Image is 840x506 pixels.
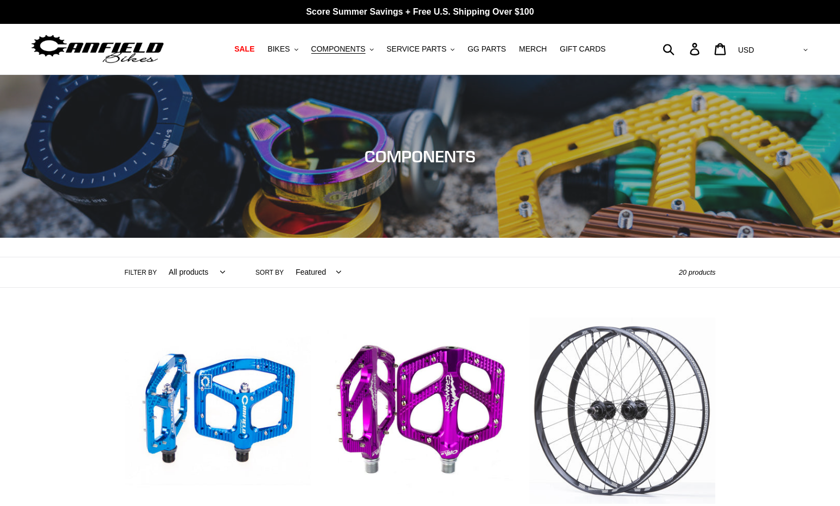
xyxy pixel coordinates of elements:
[262,42,303,56] button: BIKES
[311,45,366,54] span: COMPONENTS
[30,32,165,66] img: Canfield Bikes
[306,42,379,56] button: COMPONENTS
[554,42,611,56] a: GIFT CARDS
[467,45,506,54] span: GG PARTS
[234,45,254,54] span: SALE
[669,37,696,61] input: Search
[519,45,547,54] span: MERCH
[560,45,606,54] span: GIFT CARDS
[462,42,511,56] a: GG PARTS
[381,42,460,56] button: SERVICE PARTS
[267,45,290,54] span: BIKES
[255,268,284,277] label: Sort by
[679,268,716,276] span: 20 products
[514,42,552,56] a: MERCH
[364,147,476,166] span: COMPONENTS
[229,42,260,56] a: SALE
[125,268,157,277] label: Filter by
[387,45,446,54] span: SERVICE PARTS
